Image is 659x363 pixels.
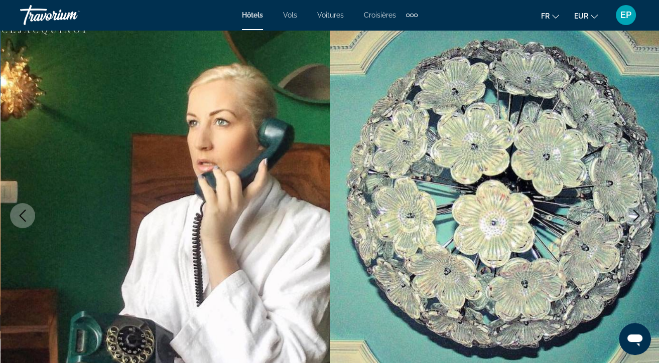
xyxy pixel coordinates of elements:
a: Vols [283,11,297,19]
button: Change currency [574,9,598,23]
button: User Menu [613,5,639,26]
span: EUR [574,12,588,20]
a: Travorium [20,2,120,28]
span: fr [541,12,550,20]
button: Next image [624,203,649,228]
iframe: Bouton de lancement de la fenêtre de messagerie [619,323,651,355]
button: Change language [541,9,559,23]
a: Voitures [317,11,344,19]
a: Hôtels [242,11,263,19]
span: EP [620,10,631,20]
button: Previous image [10,203,35,228]
a: Croisières [364,11,396,19]
button: Extra navigation items [406,7,418,23]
